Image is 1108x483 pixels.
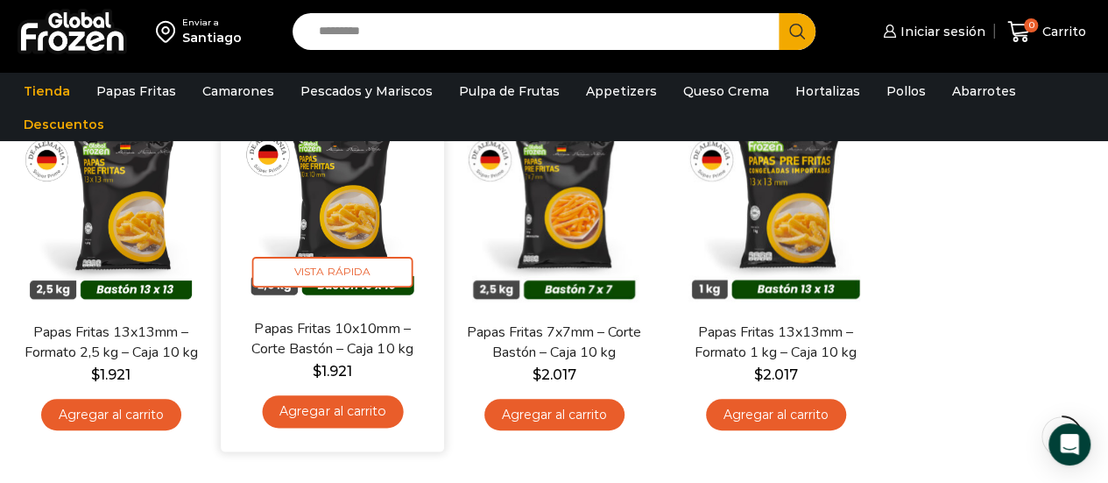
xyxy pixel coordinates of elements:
span: $ [91,366,100,383]
a: Papas Fritas 13x13mm – Formato 2,5 kg – Caja 10 kg [23,323,199,363]
bdi: 1.921 [313,362,352,379]
a: Papas Fritas 13x13mm – Formato 1 kg – Caja 10 kg [688,323,864,363]
a: Pescados y Mariscos [292,75,441,108]
bdi: 2.017 [754,366,798,383]
a: Pulpa de Frutas [450,75,568,108]
a: Agregar al carrito: “Papas Fritas 13x13mm - Formato 2,5 kg - Caja 10 kg” [41,399,181,431]
div: Enviar a [182,17,242,29]
a: Abarrotes [943,75,1025,108]
span: Vista Rápida [252,257,413,288]
span: 0 [1024,18,1038,32]
a: Camarones [194,75,283,108]
img: address-field-icon.svg [156,17,182,46]
a: Queso Crema [674,75,778,108]
a: Agregar al carrito: “Papas Fritas 10x10mm - Corte Bastón - Caja 10 kg” [262,395,403,428]
div: Open Intercom Messenger [1048,423,1090,465]
a: Appetizers [577,75,666,108]
a: Papas Fritas 10x10mm – Corte Bastón – Caja 10 kg [243,318,420,359]
button: Search button [779,13,815,50]
span: Carrito [1038,23,1086,40]
a: Descuentos [15,108,113,141]
a: Hortalizas [787,75,869,108]
div: Santiago [182,29,242,46]
bdi: 1.921 [91,366,131,383]
a: 0 Carrito [1003,11,1090,53]
span: Iniciar sesión [896,23,985,40]
a: Tienda [15,75,79,108]
a: Iniciar sesión [879,14,985,49]
span: $ [313,362,321,379]
bdi: 2.017 [533,366,576,383]
a: Papas Fritas 7x7mm – Corte Bastón – Caja 10 kg [466,323,642,363]
span: $ [754,366,763,383]
a: Agregar al carrito: “Papas Fritas 13x13mm - Formato 1 kg - Caja 10 kg” [706,399,846,431]
a: Pollos [878,75,935,108]
span: $ [533,366,541,383]
a: Papas Fritas [88,75,185,108]
a: Agregar al carrito: “Papas Fritas 7x7mm - Corte Bastón - Caja 10 kg” [484,399,625,431]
